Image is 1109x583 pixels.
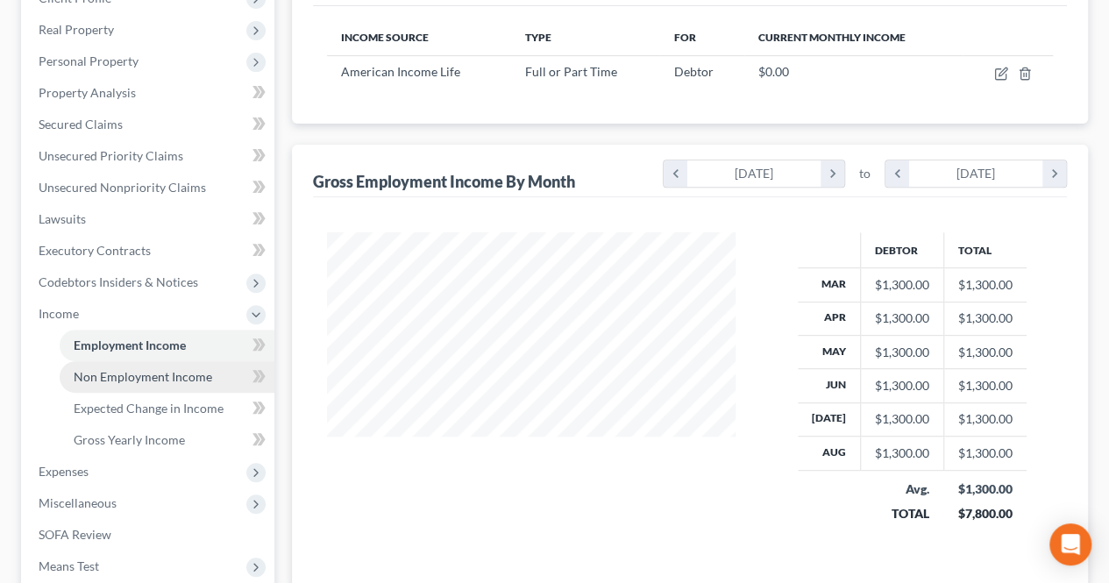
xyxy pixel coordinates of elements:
[798,268,861,302] th: Mar
[341,64,460,79] span: American Income Life
[875,410,929,428] div: $1,300.00
[664,160,687,187] i: chevron_left
[60,424,274,456] a: Gross Yearly Income
[60,393,274,424] a: Expected Change in Income
[39,85,136,100] span: Property Analysis
[875,309,929,327] div: $1,300.00
[798,335,861,368] th: May
[25,203,274,235] a: Lawsuits
[39,306,79,321] span: Income
[798,369,861,402] th: Jun
[674,31,696,44] span: For
[798,302,861,335] th: Apr
[875,444,929,462] div: $1,300.00
[674,64,714,79] span: Debtor
[859,165,871,182] span: to
[874,480,929,498] div: Avg.
[60,330,274,361] a: Employment Income
[1049,523,1091,565] div: Open Intercom Messenger
[39,211,86,226] span: Lawsuits
[687,160,821,187] div: [DATE]
[39,53,139,68] span: Personal Property
[758,64,789,79] span: $0.00
[39,22,114,37] span: Real Property
[874,505,929,523] div: TOTAL
[39,558,99,573] span: Means Test
[943,369,1027,402] td: $1,300.00
[39,464,89,479] span: Expenses
[313,171,575,192] div: Gross Employment Income By Month
[25,140,274,172] a: Unsecured Priority Claims
[39,180,206,195] span: Unsecured Nonpriority Claims
[875,344,929,361] div: $1,300.00
[341,31,429,44] span: Income Source
[957,480,1013,498] div: $1,300.00
[74,338,186,352] span: Employment Income
[25,235,274,267] a: Executory Contracts
[74,369,212,384] span: Non Employment Income
[524,64,616,79] span: Full or Part Time
[943,335,1027,368] td: $1,300.00
[798,437,861,470] th: Aug
[1042,160,1066,187] i: chevron_right
[943,268,1027,302] td: $1,300.00
[943,302,1027,335] td: $1,300.00
[943,402,1027,436] td: $1,300.00
[39,274,198,289] span: Codebtors Insiders & Notices
[943,232,1027,267] th: Total
[758,31,906,44] span: Current Monthly Income
[25,109,274,140] a: Secured Claims
[39,243,151,258] span: Executory Contracts
[39,117,123,132] span: Secured Claims
[943,437,1027,470] td: $1,300.00
[39,495,117,510] span: Miscellaneous
[875,276,929,294] div: $1,300.00
[524,31,551,44] span: Type
[909,160,1043,187] div: [DATE]
[957,505,1013,523] div: $7,800.00
[25,172,274,203] a: Unsecured Nonpriority Claims
[39,148,183,163] span: Unsecured Priority Claims
[860,232,943,267] th: Debtor
[60,361,274,393] a: Non Employment Income
[74,401,224,416] span: Expected Change in Income
[25,519,274,551] a: SOFA Review
[74,432,185,447] span: Gross Yearly Income
[39,527,111,542] span: SOFA Review
[875,377,929,395] div: $1,300.00
[885,160,909,187] i: chevron_left
[25,77,274,109] a: Property Analysis
[821,160,844,187] i: chevron_right
[798,402,861,436] th: [DATE]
